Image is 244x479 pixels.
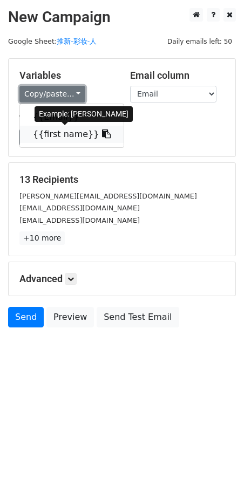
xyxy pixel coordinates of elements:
[8,37,97,45] small: Google Sheet:
[35,106,133,122] div: Example: [PERSON_NAME]
[19,174,225,186] h5: 13 Recipients
[19,231,65,245] a: +10 more
[8,307,44,327] a: Send
[19,70,114,81] h5: Variables
[164,36,236,47] span: Daily emails left: 50
[46,307,94,327] a: Preview
[8,8,236,26] h2: New Campaign
[57,37,97,45] a: 推新-彩妆-人
[19,204,140,212] small: [EMAIL_ADDRESS][DOMAIN_NAME]
[190,427,244,479] iframe: Chat Widget
[20,126,124,143] a: {{first name}}
[19,216,140,224] small: [EMAIL_ADDRESS][DOMAIN_NAME]
[19,192,197,200] small: [PERSON_NAME][EMAIL_ADDRESS][DOMAIN_NAME]
[97,307,179,327] a: Send Test Email
[164,37,236,45] a: Daily emails left: 50
[19,273,225,285] h5: Advanced
[130,70,225,81] h5: Email column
